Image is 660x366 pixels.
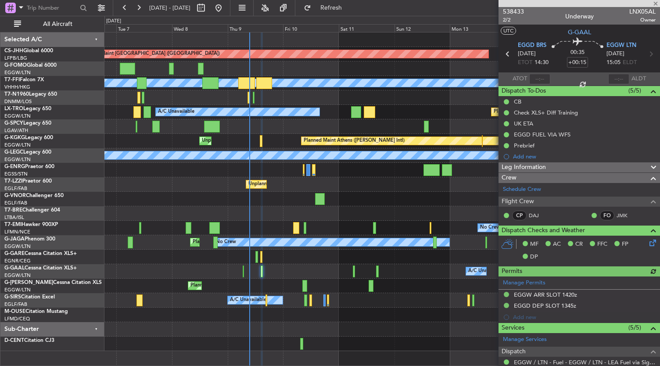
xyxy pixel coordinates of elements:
div: Planned Maint Riga (Riga Intl) [494,105,560,118]
div: No Crew [216,236,236,249]
span: G-KGKG [4,135,25,140]
div: Planned Maint Athens ([PERSON_NAME] Intl) [304,134,405,147]
a: LFMN/NCE [4,229,30,235]
a: T7-LZZIPraetor 600 [4,179,52,184]
button: UTC [501,27,516,35]
span: ETOT [518,58,532,67]
input: Trip Number [27,1,77,14]
a: G-JAGAPhenom 300 [4,237,55,242]
span: [DATE] [518,50,536,58]
span: DP [530,253,538,262]
span: G-ENRG [4,164,25,169]
div: Mon 13 [450,24,506,32]
a: G-FOMOGlobal 6000 [4,63,57,68]
span: G-FOMO [4,63,27,68]
a: T7-EMIHawker 900XP [4,222,58,227]
a: LTBA/ISL [4,214,24,221]
span: Flight Crew [502,197,534,207]
span: 15:05 [606,58,621,67]
div: Add new [513,153,656,160]
div: Unplanned Maint [GEOGRAPHIC_DATA] (Ataturk) [202,134,312,147]
span: T7-EMI [4,222,22,227]
a: G-SIRSCitation Excel [4,294,55,300]
a: EGLF/FAB [4,301,27,308]
a: JMK [617,212,636,219]
a: EGGW/LTN [4,272,31,279]
span: T7-FFI [4,77,20,83]
div: Check XLS+ Diff Training [514,109,578,116]
div: Thu 9 [228,24,283,32]
div: Underway [565,12,594,21]
a: LX-TROLegacy 650 [4,106,51,111]
span: Leg Information [502,162,546,172]
span: 00:35 [570,48,585,57]
button: All Aircraft [10,17,95,31]
span: Dispatch [502,347,526,357]
span: M-OUSE [4,309,25,314]
span: MF [530,240,538,249]
span: G-GAAL [4,266,25,271]
span: G-SIRS [4,294,21,300]
span: 538433 [503,7,524,16]
span: 14:30 [534,58,549,67]
span: 2/2 [503,16,524,24]
div: A/C Unavailable [158,105,194,118]
div: FO [600,211,614,220]
div: UK ETA [514,120,533,127]
div: Planned Maint [GEOGRAPHIC_DATA] ([GEOGRAPHIC_DATA]) [193,236,331,249]
span: G-SPCY [4,121,23,126]
a: DAJ [529,212,549,219]
a: M-OUSECitation Mustang [4,309,68,314]
a: DNMM/LOS [4,98,32,105]
div: EGGD FUEL VIA WFS [514,131,570,138]
a: G-VNORChallenger 650 [4,193,64,198]
div: CP [512,211,527,220]
span: Dispatch Checks and Weather [502,226,585,236]
span: CS-JHH [4,48,23,54]
a: EGSS/STN [4,171,28,177]
span: (5/5) [628,86,641,95]
span: CR [575,240,583,249]
span: Services [502,323,524,333]
span: (5/5) [628,323,641,332]
a: G-GAALCessna Citation XLS+ [4,266,77,271]
a: G-GARECessna Citation XLS+ [4,251,77,256]
a: VHHH/HKG [4,84,30,90]
a: G-KGKGLegacy 600 [4,135,53,140]
span: FP [622,240,628,249]
a: G-SPCYLegacy 650 [4,121,51,126]
a: D-CENTCitation CJ3 [4,338,54,343]
a: EGLF/FAB [4,185,27,192]
a: LFPB/LBG [4,55,27,61]
span: ATOT [513,75,527,83]
div: Planned Maint [GEOGRAPHIC_DATA] ([GEOGRAPHIC_DATA]) [190,279,329,292]
span: Dispatch To-Dos [502,86,546,96]
div: Planned Maint [GEOGRAPHIC_DATA] ([GEOGRAPHIC_DATA]) [82,47,220,61]
a: G-LEGCLegacy 600 [4,150,51,155]
a: EGGW / LTN - Fuel - EGGW / LTN - LEA Fuel via Signature in EGGW [514,359,656,366]
span: EGGD BRS [518,41,546,50]
a: EGGW/LTN [4,69,31,76]
a: T7-FFIFalcon 7X [4,77,44,83]
span: Crew [502,173,517,183]
span: D-CENT [4,338,24,343]
div: Wed 8 [172,24,228,32]
a: EGGW/LTN [4,243,31,250]
a: LGAV/ATH [4,127,28,134]
span: T7-N1960 [4,92,29,97]
span: G-LEGC [4,150,23,155]
span: G-JAGA [4,237,25,242]
button: Refresh [300,1,352,15]
a: Schedule Crew [503,185,541,194]
div: A/C Unavailable [468,265,505,278]
span: [DATE] [606,50,624,58]
div: Tue 7 [116,24,172,32]
a: T7-BREChallenger 604 [4,208,60,213]
div: Fri 10 [283,24,339,32]
div: No Crew [480,221,500,234]
a: EGGW/LTN [4,287,31,293]
a: EGGW/LTN [4,142,31,148]
span: ALDT [631,75,646,83]
div: Unplanned Maint [GEOGRAPHIC_DATA] ([GEOGRAPHIC_DATA]) [248,178,393,191]
a: G-[PERSON_NAME]Cessna Citation XLS [4,280,102,285]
